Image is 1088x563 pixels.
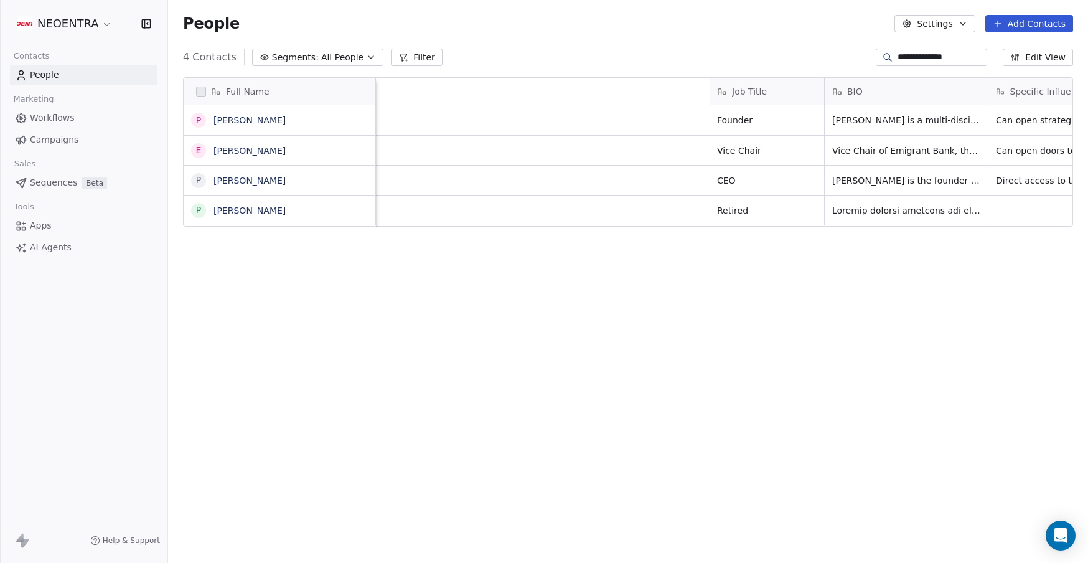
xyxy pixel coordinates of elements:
[710,78,824,105] div: Job Title
[825,78,988,105] div: BIO
[183,14,240,33] span: People
[15,13,115,34] button: NEOENTRA
[196,174,201,187] div: P
[717,204,817,217] span: Retired
[213,146,286,156] a: [PERSON_NAME]
[832,144,980,157] span: Vice Chair of Emigrant Bank, the largest privately held, family-owned bank in the U.S., with exte...
[226,85,270,98] span: Full Name
[9,154,41,173] span: Sales
[8,47,55,65] span: Contacts
[272,51,319,64] span: Segments:
[30,69,59,82] span: People
[8,90,59,108] span: Marketing
[10,130,157,150] a: Campaigns
[847,85,863,98] span: BIO
[196,114,201,127] div: P
[37,16,99,32] span: NEOENTRA
[213,176,286,186] a: [PERSON_NAME]
[30,111,75,125] span: Workflows
[17,16,32,31] img: Additional.svg
[9,197,39,216] span: Tools
[196,144,202,157] div: E
[90,536,160,546] a: Help & Support
[196,204,201,217] div: P
[30,241,72,254] span: AI Agents
[30,176,77,189] span: Sequences
[1046,521,1076,551] div: Open Intercom Messenger
[391,49,443,66] button: Filter
[213,206,286,215] a: [PERSON_NAME]
[1003,49,1073,66] button: Edit View
[717,144,817,157] span: Vice Chair
[82,177,107,189] span: Beta
[321,51,363,64] span: All People
[832,174,980,187] span: [PERSON_NAME] is the founder and CEO of Axial Networks, a fintech platform that facilitates priva...
[30,219,52,232] span: Apps
[717,114,817,126] span: Founder
[10,215,157,236] a: Apps
[732,85,767,98] span: Job Title
[10,108,157,128] a: Workflows
[832,204,980,217] span: Loremip dolorsi ametcons adi elitseddoeius tem incididun utlabore etd magnaaliqu en adminimveniam...
[832,114,980,126] span: [PERSON_NAME] is a multi-disciplinary finance executive with over 20 years of Wall Street experie...
[183,50,237,65] span: 4 Contacts
[717,174,817,187] span: CEO
[30,133,78,146] span: Campaigns
[894,15,975,32] button: Settings
[184,78,375,105] div: Full Name
[10,65,157,85] a: People
[103,536,160,546] span: Help & Support
[10,173,157,193] a: SequencesBeta
[213,115,286,125] a: [PERSON_NAME]
[184,105,376,544] div: grid
[10,237,157,258] a: AI Agents
[985,15,1073,32] button: Add Contacts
